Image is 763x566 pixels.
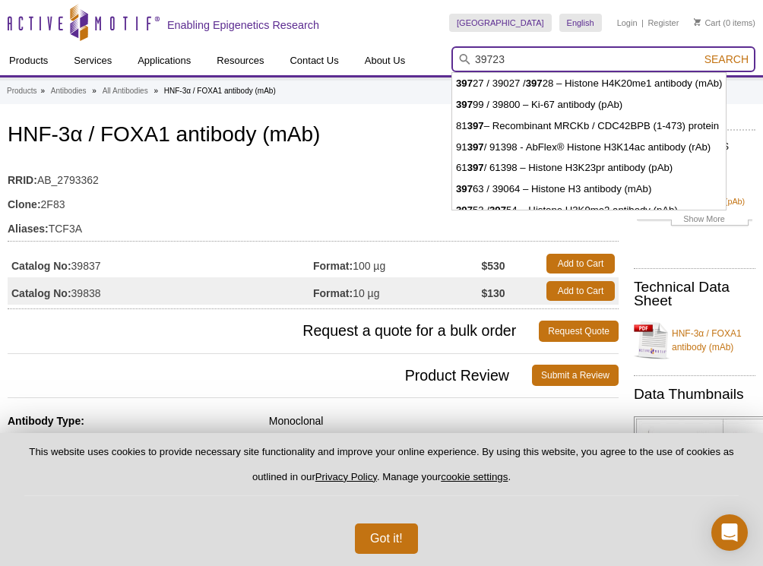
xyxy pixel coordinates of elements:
h1: HNF-3α / FOXA1 antibody (mAb) [8,123,619,149]
strong: 397 [467,141,484,153]
li: » [40,87,45,95]
h2: Technical Data Sheet [634,280,755,308]
div: Open Intercom Messenger [711,514,748,551]
strong: Clone: [8,198,41,211]
strong: Antibody Type: [8,415,84,427]
strong: 397 [456,77,473,89]
strong: Format: [313,286,353,300]
a: Applications [128,46,200,75]
input: Keyword, Cat. No. [451,46,755,72]
li: » [154,87,158,95]
a: Antibodies [51,84,87,98]
button: cookie settings [441,471,508,482]
a: Contact Us [280,46,347,75]
strong: Format: [313,259,353,273]
a: Register [647,17,679,28]
li: 53 / 54 – Histone H3K9me2 antibody (pAb) [452,200,726,221]
h2: Data Thumbnails [634,387,755,401]
li: | [641,14,644,32]
p: This website uses cookies to provide necessary site functionality and improve your online experie... [24,445,739,496]
span: Search [704,53,749,65]
li: (0 items) [694,14,755,32]
strong: $530 [481,259,505,273]
span: Product Review [8,365,532,386]
strong: Aliases: [8,222,49,236]
strong: Catalog No: [11,286,71,300]
span: Request a quote for a bulk order [8,321,539,342]
li: » [92,87,97,95]
a: Add to Cart [546,254,615,274]
li: 63 / 39064 – Histone H3 antibody (mAb) [452,179,726,200]
li: 81 – Recombinant MRCKb / CDC42BPB (1-473) protein [452,115,726,137]
strong: 397 [456,99,473,110]
a: Privacy Policy [315,471,377,482]
a: All Antibodies [103,84,148,98]
strong: 397 [456,183,473,194]
a: Cart [694,17,720,28]
a: [GEOGRAPHIC_DATA] [449,14,552,32]
li: HNF-3α / FOXA1 antibody (mAb) [164,87,276,95]
td: 39838 [8,277,313,305]
td: 39837 [8,250,313,277]
a: Request Quote [539,321,619,342]
strong: 397 [467,120,484,131]
button: Search [700,52,753,66]
td: 2F83 [8,188,619,213]
a: Login [617,17,638,28]
li: 61 / 61398 – Histone H3K23pr antibody (pAb) [452,157,726,179]
strong: Catalog No: [11,259,71,273]
strong: 397 [456,204,473,216]
h2: Enabling Epigenetics Research [167,18,319,32]
img: Your Cart [694,18,701,26]
strong: 397 [489,204,506,216]
a: HNF-3α / FOXA1 antibody (mAb) [634,318,755,363]
li: 91 / 91398 - AbFlex® Histone H3K14ac antibody (rAb) [452,137,726,158]
a: Products [7,84,36,98]
strong: 397 [526,77,543,89]
strong: RRID: [8,173,37,187]
td: TCF3A [8,213,619,237]
td: 10 µg [313,277,481,305]
a: Services [65,46,121,75]
td: AB_2793362 [8,164,619,188]
a: About Us [356,46,414,75]
button: Got it! [355,523,418,554]
div: Monoclonal [269,414,619,428]
strong: 397 [467,162,484,173]
a: Add to Cart [546,281,615,301]
a: Submit a Review [532,365,619,386]
li: 99 / 39800 – Ki-67 antibody (pAb) [452,94,726,115]
a: Show More [637,212,752,229]
a: Resources [207,46,273,75]
td: 100 µg [313,250,481,277]
strong: $130 [481,286,505,300]
li: 27 / 39027 / 28 – Histone H4K20me1 antibody (mAb) [452,73,726,94]
a: English [559,14,602,32]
